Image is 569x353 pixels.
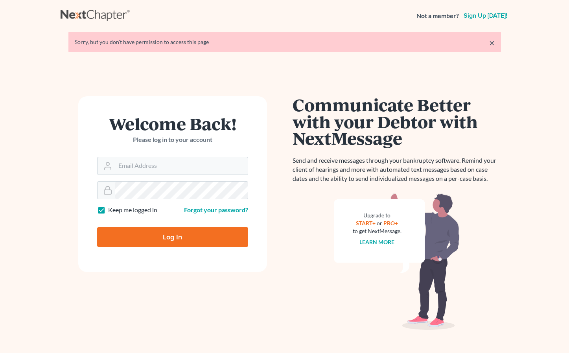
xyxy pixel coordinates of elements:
img: nextmessage_bg-59042aed3d76b12b5cd301f8e5b87938c9018125f34e5fa2b7a6b67550977c72.svg [334,193,460,330]
div: to get NextMessage. [353,227,401,235]
div: Upgrade to [353,211,401,219]
input: Log In [97,227,248,247]
a: Sign up [DATE]! [462,13,509,19]
h1: Welcome Back! [97,115,248,132]
h1: Communicate Better with your Debtor with NextMessage [293,96,501,147]
div: Sorry, but you don't have permission to access this page [75,38,495,46]
a: START+ [356,220,376,226]
a: Forgot your password? [184,206,248,213]
p: Please log in to your account [97,135,248,144]
a: Learn more [359,239,394,245]
a: × [489,38,495,48]
a: PRO+ [383,220,398,226]
strong: Not a member? [416,11,459,20]
span: or [377,220,382,226]
label: Keep me logged in [108,206,157,215]
p: Send and receive messages through your bankruptcy software. Remind your client of hearings and mo... [293,156,501,183]
input: Email Address [115,157,248,175]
